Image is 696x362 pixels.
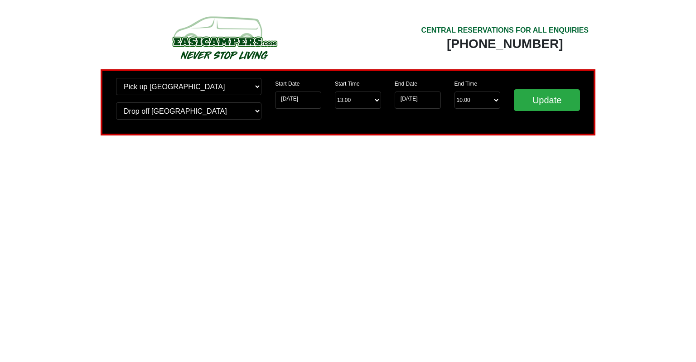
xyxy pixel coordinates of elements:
div: [PHONE_NUMBER] [421,36,589,52]
div: CENTRAL RESERVATIONS FOR ALL ENQUIRIES [421,25,589,36]
label: End Time [454,80,478,88]
input: Return Date [395,92,441,109]
label: End Date [395,80,417,88]
input: Start Date [275,92,321,109]
input: Update [514,89,580,111]
img: campers-checkout-logo.png [138,13,310,63]
label: Start Time [335,80,360,88]
label: Start Date [275,80,300,88]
